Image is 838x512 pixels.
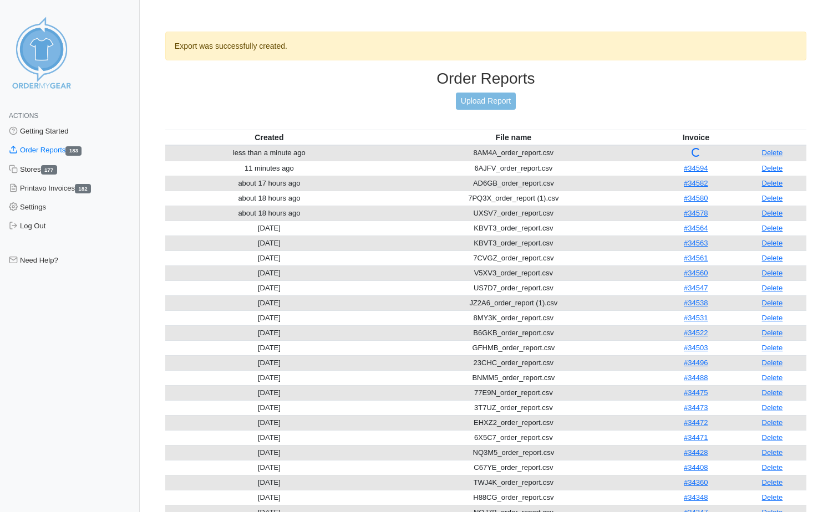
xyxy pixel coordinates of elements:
a: Delete [762,493,783,501]
a: #34561 [684,254,708,262]
td: JZ2A6_order_report (1).csv [373,295,654,310]
td: about 17 hours ago [165,176,373,191]
a: #34503 [684,344,708,352]
td: about 18 hours ago [165,191,373,206]
td: [DATE] [165,221,373,235]
span: 182 [75,184,91,193]
td: 6X5C7_order_report.csv [373,430,654,445]
td: [DATE] [165,250,373,265]
td: 7PQ3X_order_report (1).csv [373,191,654,206]
a: Delete [762,344,783,352]
td: H88CG_order_report.csv [373,490,654,505]
a: #34473 [684,403,708,412]
td: 8AM4A_order_report.csv [373,145,654,161]
a: #34531 [684,314,708,322]
td: KBVT3_order_report.csv [373,221,654,235]
a: #34564 [684,224,708,232]
th: File name [373,130,654,145]
span: Actions [9,112,38,120]
td: about 18 hours ago [165,206,373,221]
a: Delete [762,478,783,487]
td: [DATE] [165,340,373,355]
a: Delete [762,299,783,307]
td: UXSV7_order_report.csv [373,206,654,221]
td: [DATE] [165,400,373,415]
td: [DATE] [165,445,373,460]
a: Delete [762,224,783,232]
td: 8MY3K_order_report.csv [373,310,654,325]
td: [DATE] [165,460,373,475]
a: #34547 [684,284,708,292]
a: Delete [762,359,783,367]
a: #34496 [684,359,708,367]
a: #34472 [684,418,708,427]
a: Delete [762,314,783,322]
td: V5XV3_order_report.csv [373,265,654,280]
h3: Order Reports [165,69,806,88]
td: [DATE] [165,310,373,325]
a: #34563 [684,239,708,247]
td: NQ3M5_order_report.csv [373,445,654,460]
td: [DATE] [165,430,373,445]
a: Delete [762,149,783,157]
a: Delete [762,209,783,217]
a: Delete [762,463,783,472]
a: Delete [762,329,783,337]
td: 11 minutes ago [165,161,373,176]
a: Delete [762,388,783,397]
a: #34428 [684,448,708,457]
a: Delete [762,448,783,457]
a: Delete [762,403,783,412]
th: Created [165,130,373,145]
td: GFHMB_order_report.csv [373,340,654,355]
td: 6AJFV_order_report.csv [373,161,654,176]
td: 77E9N_order_report.csv [373,385,654,400]
td: [DATE] [165,415,373,430]
td: US7D7_order_report.csv [373,280,654,295]
a: Delete [762,239,783,247]
a: #34522 [684,329,708,337]
td: [DATE] [165,265,373,280]
td: AD6GB_order_report.csv [373,176,654,191]
a: Delete [762,269,783,277]
td: EHXZ2_order_report.csv [373,415,654,430]
a: #34582 [684,179,708,187]
td: [DATE] [165,295,373,310]
td: 3T7UZ_order_report.csv [373,400,654,415]
a: #34594 [684,164,708,172]
span: 183 [65,146,82,156]
a: #34408 [684,463,708,472]
td: KBVT3_order_report.csv [373,235,654,250]
a: Delete [762,164,783,172]
a: Delete [762,179,783,187]
a: #34578 [684,209,708,217]
span: 177 [41,165,57,175]
td: [DATE] [165,475,373,490]
a: Delete [762,373,783,382]
td: [DATE] [165,385,373,400]
a: #34475 [684,388,708,397]
a: Delete [762,418,783,427]
td: B6GKB_order_report.csv [373,325,654,340]
td: C67YE_order_report.csv [373,460,654,475]
a: #34471 [684,433,708,442]
a: Delete [762,194,783,202]
a: #34538 [684,299,708,307]
a: #34488 [684,373,708,382]
td: [DATE] [165,490,373,505]
div: Export was successfully created. [165,32,806,60]
a: Delete [762,433,783,442]
td: [DATE] [165,280,373,295]
a: #34560 [684,269,708,277]
td: [DATE] [165,355,373,370]
td: 7CVGZ_order_report.csv [373,250,654,265]
td: BNMM5_order_report.csv [373,370,654,385]
td: [DATE] [165,325,373,340]
td: less than a minute ago [165,145,373,161]
td: [DATE] [165,235,373,250]
a: #34360 [684,478,708,487]
a: #34580 [684,194,708,202]
a: Delete [762,284,783,292]
td: 23CHC_order_report.csv [373,355,654,370]
td: [DATE] [165,370,373,385]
